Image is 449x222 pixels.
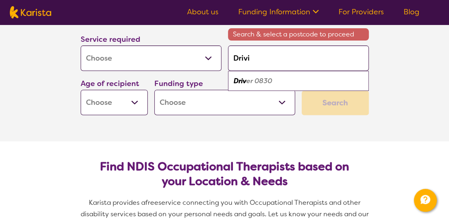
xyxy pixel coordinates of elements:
[414,189,437,212] button: Channel Menu
[232,73,365,89] div: Driver 0830
[404,7,420,17] a: Blog
[246,77,272,85] em: er 0830
[81,34,140,44] label: Service required
[145,198,158,207] span: free
[228,28,369,41] span: Search & select a postcode to proceed
[234,77,246,85] em: Driv
[238,7,319,17] a: Funding Information
[154,79,203,88] label: Funding type
[89,198,145,207] span: Karista provides a
[87,159,362,189] h2: Find NDIS Occupational Therapists based on your Location & Needs
[338,7,384,17] a: For Providers
[81,79,139,88] label: Age of recipient
[10,6,51,18] img: Karista logo
[187,7,219,17] a: About us
[228,45,369,71] input: Type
